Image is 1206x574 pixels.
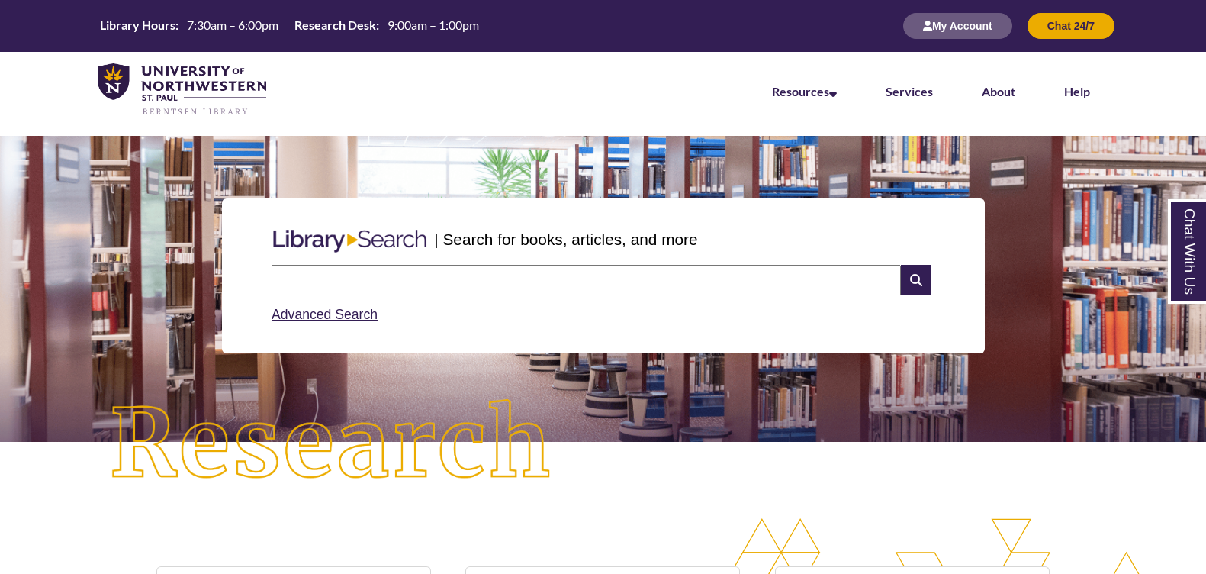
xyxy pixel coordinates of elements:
[772,84,837,98] a: Resources
[434,227,697,251] p: | Search for books, articles, and more
[265,224,434,259] img: Libary Search
[1028,13,1114,39] button: Chat 24/7
[1064,84,1090,98] a: Help
[272,307,378,322] a: Advanced Search
[1028,19,1114,32] a: Chat 24/7
[94,17,485,34] table: Hours Today
[982,84,1015,98] a: About
[388,18,479,32] span: 9:00am – 1:00pm
[94,17,485,35] a: Hours Today
[94,17,181,34] th: Library Hours:
[288,17,381,34] th: Research Desk:
[901,265,930,295] i: Search
[98,63,266,117] img: UNWSP Library Logo
[903,13,1012,39] button: My Account
[187,18,278,32] span: 7:30am – 6:00pm
[886,84,933,98] a: Services
[60,350,603,539] img: Research
[903,19,1012,32] a: My Account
